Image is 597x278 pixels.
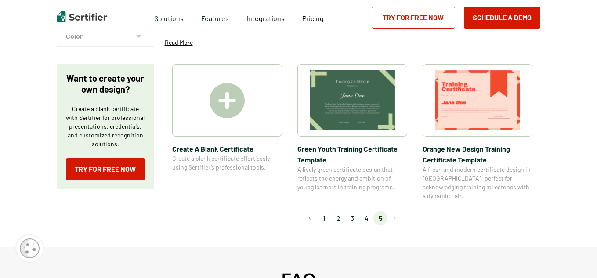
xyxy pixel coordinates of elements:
span: Create A Blank Certificate [172,143,282,154]
iframe: Chat Widget [553,236,597,278]
span: Orange New Design Training Certificate Template [423,143,532,165]
span: Pricing [302,14,324,22]
span: Create a blank certificate effortlessly using Sertifier’s professional tools. [172,154,282,172]
li: page 3 [345,211,359,225]
a: Pricing [302,12,324,23]
p: Create a blank certificate with Sertifier for professional presentations, credentials, and custom... [66,105,145,148]
li: page 2 [331,211,345,225]
li: page 4 [359,211,373,225]
button: Schedule a Demo [464,7,540,29]
li: page 5 [373,211,387,225]
p: Want to create your own design? [66,73,145,95]
img: Cookie Popup Icon [20,238,40,258]
img: Orange New Design Training Certificate Template [435,70,520,130]
span: A fresh and modern certificate design in [GEOGRAPHIC_DATA], perfect for acknowledging training mi... [423,165,532,200]
a: Green Youth Training Certificate TemplateGreen Youth Training Certificate TemplateA lively green ... [297,64,407,200]
button: Go to previous page [303,211,317,225]
img: Sertifier | Digital Credentialing Platform [57,11,107,22]
span: A lively green certificate design that reflects the energy and ambition of young learners in trai... [297,165,407,191]
a: Try for Free Now [372,7,455,29]
a: Orange New Design Training Certificate TemplateOrange New Design Training Certificate TemplateA f... [423,64,532,200]
span: Solutions [154,12,184,23]
span: Integrations [246,14,285,22]
li: page 1 [317,211,331,225]
img: Green Youth Training Certificate Template [310,70,395,130]
span: Green Youth Training Certificate Template [297,143,407,165]
span: Features [201,12,229,23]
button: Color [57,25,154,47]
p: Read More [165,38,193,47]
button: Go to next page [387,211,402,225]
img: Create A Blank Certificate [210,83,245,118]
a: Integrations [246,12,285,23]
a: Try for Free Now [66,158,145,180]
